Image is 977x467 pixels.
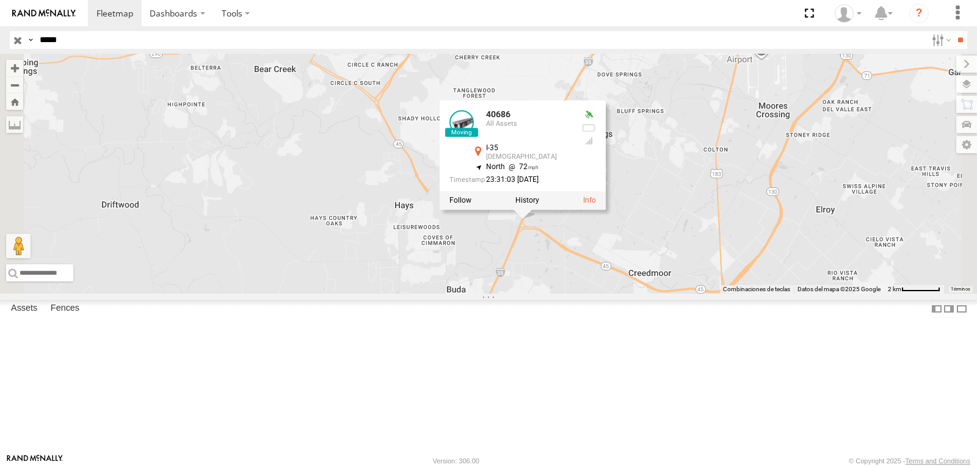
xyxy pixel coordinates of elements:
span: 72 [505,162,539,171]
div: Last Event GSM Signal Strength [581,136,596,146]
div: Valid GPS Fix [581,110,596,120]
a: Términos (se abre en una nueva pestaña) [951,287,970,292]
button: Arrastra al hombrecito al mapa para abrir Street View [6,234,31,258]
a: View Asset Details [583,196,596,205]
label: Assets [5,300,43,317]
button: Escala del mapa: 2 km por 60 píxeles [884,285,944,294]
div: Version: 306.00 [433,457,479,465]
label: Search Query [26,31,35,49]
img: rand-logo.svg [12,9,76,18]
a: Visit our Website [7,455,63,467]
span: 2 km [888,286,901,292]
div: Date/time of location update [449,176,572,184]
i: ? [909,4,929,23]
label: Dock Summary Table to the Right [943,300,955,317]
a: Terms and Conditions [906,457,970,465]
button: Combinaciones de teclas [723,285,790,294]
label: Map Settings [956,136,977,153]
label: Search Filter Options [927,31,953,49]
label: View Asset History [515,196,539,205]
button: Zoom Home [6,93,23,110]
div: 40686 [486,110,572,119]
div: Miguel Cantu [830,4,866,23]
div: I-35 [486,144,572,152]
label: Hide Summary Table [956,300,968,317]
span: Datos del mapa ©2025 Google [797,286,881,292]
label: Fences [45,300,85,317]
label: Realtime tracking of Asset [449,196,471,205]
div: All Assets [486,120,572,128]
div: [DEMOGRAPHIC_DATA] [486,153,572,161]
span: North [486,162,505,171]
button: Zoom out [6,76,23,93]
div: No battery health information received from this device. [581,123,596,132]
button: Zoom in [6,60,23,76]
label: Measure [6,116,23,133]
label: Dock Summary Table to the Left [931,300,943,317]
div: © Copyright 2025 - [849,457,970,465]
